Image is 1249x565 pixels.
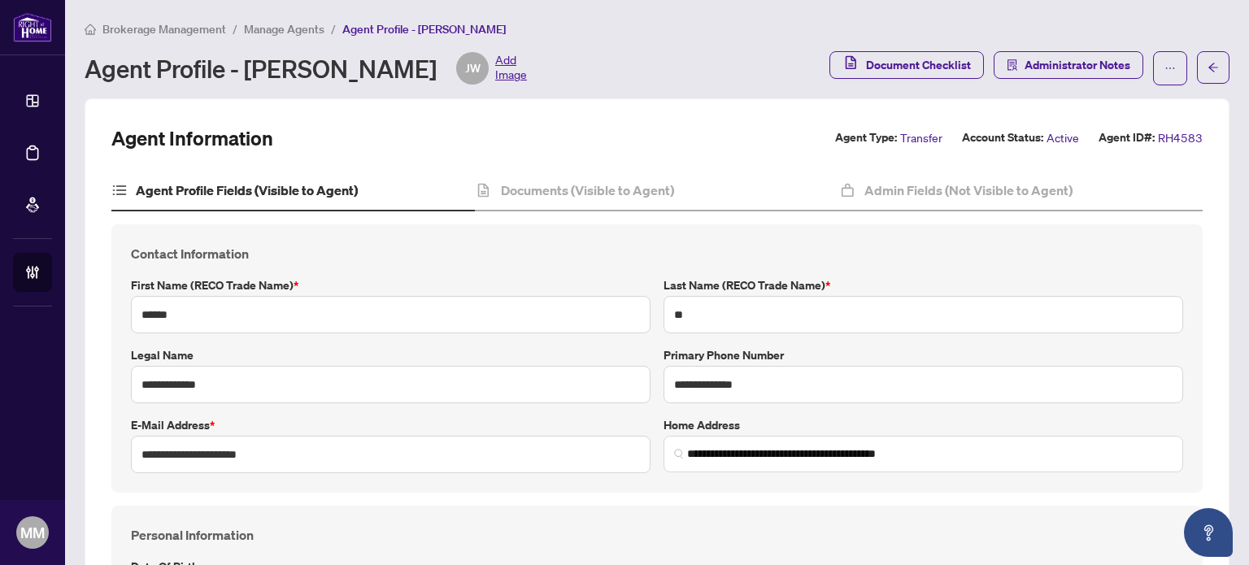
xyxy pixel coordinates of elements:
[131,276,651,294] label: First Name (RECO Trade Name)
[1099,128,1155,147] label: Agent ID#:
[1025,52,1130,78] span: Administrator Notes
[233,20,237,38] li: /
[829,51,984,79] button: Document Checklist
[1007,59,1018,71] span: solution
[244,22,324,37] span: Manage Agents
[664,416,1183,434] label: Home Address
[962,128,1043,147] label: Account Status:
[13,12,52,42] img: logo
[342,22,506,37] span: Agent Profile - [PERSON_NAME]
[131,346,651,364] label: Legal Name
[331,20,336,38] li: /
[1184,508,1233,557] button: Open asap
[864,180,1073,200] h4: Admin Fields (Not Visible to Agent)
[664,276,1183,294] label: Last Name (RECO Trade Name)
[495,52,527,85] span: Add Image
[102,22,226,37] span: Brokerage Management
[664,346,1183,364] label: Primary Phone Number
[1208,62,1219,73] span: arrow-left
[111,125,273,151] h2: Agent Information
[1047,128,1079,147] span: Active
[900,128,942,147] span: Transfer
[131,244,1183,263] h4: Contact Information
[20,521,45,544] span: MM
[674,449,684,459] img: search_icon
[835,128,897,147] label: Agent Type:
[994,51,1143,79] button: Administrator Notes
[866,52,971,78] span: Document Checklist
[85,52,527,85] div: Agent Profile - [PERSON_NAME]
[131,525,1183,545] h4: Personal Information
[1158,128,1203,147] span: RH4583
[501,180,674,200] h4: Documents (Visible to Agent)
[465,59,481,77] span: JW
[1164,63,1176,74] span: ellipsis
[131,416,651,434] label: E-mail Address
[85,24,96,35] span: home
[136,180,358,200] h4: Agent Profile Fields (Visible to Agent)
